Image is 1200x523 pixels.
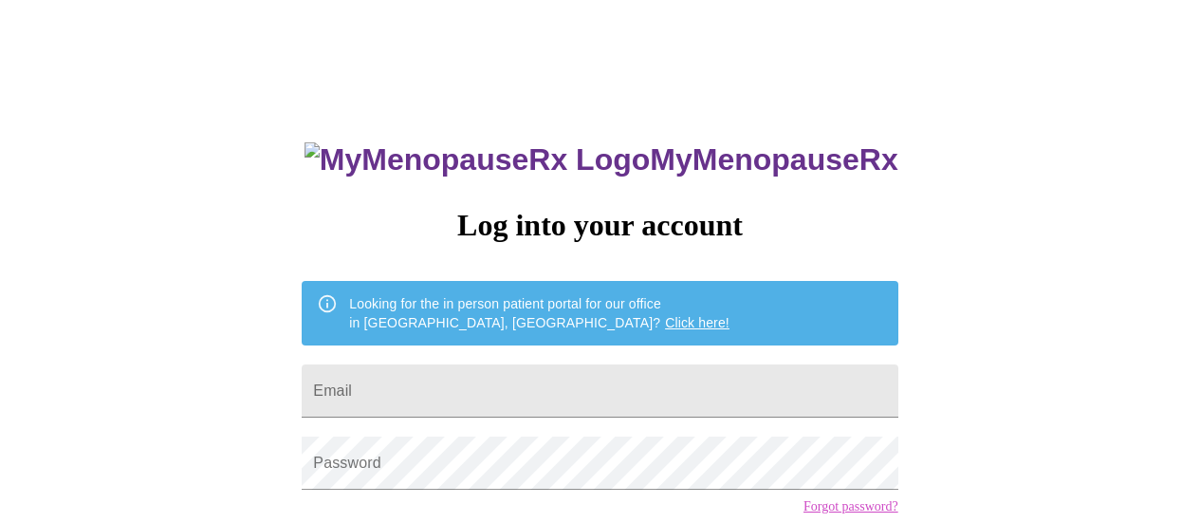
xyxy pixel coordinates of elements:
[305,142,898,177] h3: MyMenopauseRx
[302,208,897,243] h3: Log into your account
[305,142,650,177] img: MyMenopauseRx Logo
[665,315,729,330] a: Click here!
[803,499,898,514] a: Forgot password?
[349,287,729,340] div: Looking for the in person patient portal for our office in [GEOGRAPHIC_DATA], [GEOGRAPHIC_DATA]?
